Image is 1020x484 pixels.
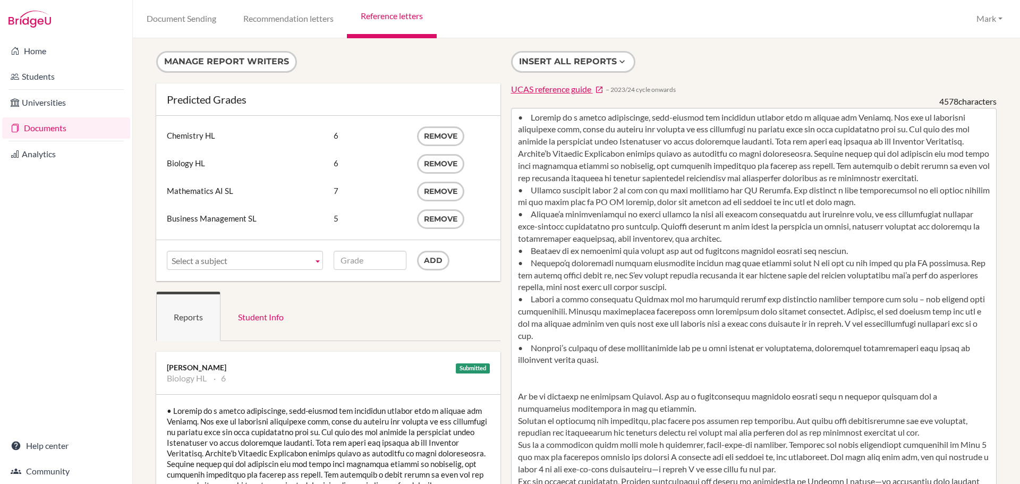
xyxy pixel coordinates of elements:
[511,51,635,73] button: Insert all reports
[417,154,464,174] button: Remove
[167,182,323,200] div: Mathematics AI SL
[606,85,676,94] span: − 2023/24 cycle onwards
[8,11,51,28] img: Bridge-U
[972,9,1007,29] button: Mark
[167,154,323,172] div: Biology HL
[334,126,406,145] div: 6
[456,363,490,373] div: Submitted
[417,182,464,201] button: Remove
[2,40,130,62] a: Home
[939,96,997,108] div: characters
[167,94,490,105] div: Predicted Grades
[167,126,323,145] div: Chemistry HL
[2,143,130,165] a: Analytics
[334,182,406,200] div: 7
[417,126,464,146] button: Remove
[417,251,449,270] input: Add
[2,92,130,113] a: Universities
[334,209,406,227] div: 5
[2,435,130,456] a: Help center
[334,251,406,270] input: Grade
[939,96,958,106] span: 4578
[167,373,207,384] li: Biology HL
[167,209,323,227] div: Business Management SL
[156,51,297,73] button: Manage report writers
[156,292,220,341] a: Reports
[334,154,406,172] div: 6
[511,84,591,94] span: UCAS reference guide
[172,251,309,270] span: Select a subject
[2,461,130,482] a: Community
[214,373,226,384] li: 6
[511,83,603,96] a: UCAS reference guide
[2,117,130,139] a: Documents
[417,209,464,229] button: Remove
[2,66,130,87] a: Students
[220,292,301,341] a: Student Info
[167,362,490,373] div: [PERSON_NAME]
